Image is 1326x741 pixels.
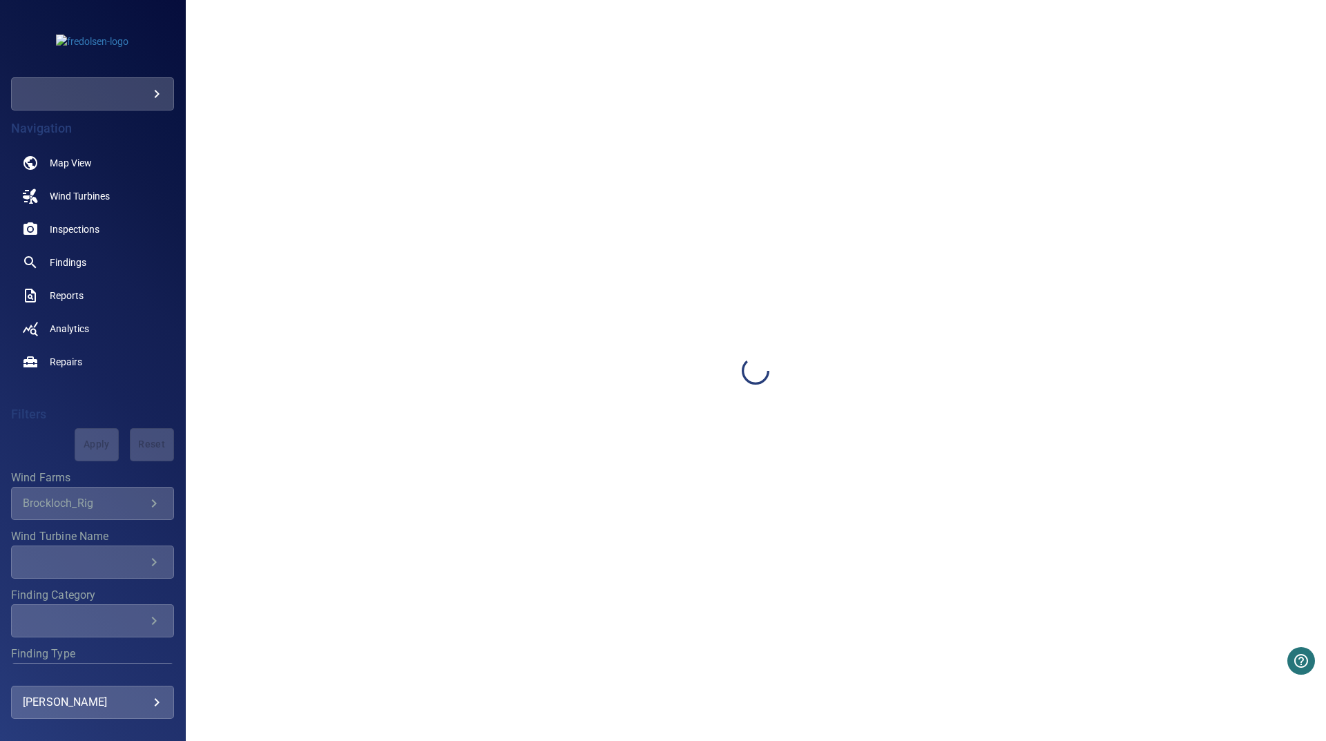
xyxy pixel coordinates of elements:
[50,322,89,336] span: Analytics
[11,122,174,135] h4: Navigation
[11,180,174,213] a: windturbines noActive
[11,213,174,246] a: inspections noActive
[11,487,174,520] div: Wind Farms
[50,189,110,203] span: Wind Turbines
[11,648,174,660] label: Finding Type
[11,146,174,180] a: map noActive
[11,472,174,483] label: Wind Farms
[11,590,174,601] label: Finding Category
[11,663,174,696] div: Finding Type
[11,546,174,579] div: Wind Turbine Name
[11,531,174,542] label: Wind Turbine Name
[50,289,84,302] span: Reports
[50,222,99,236] span: Inspections
[50,256,86,269] span: Findings
[50,355,82,369] span: Repairs
[11,604,174,637] div: Finding Category
[23,497,146,510] div: Brockloch_Rig
[11,407,174,421] h4: Filters
[50,156,92,170] span: Map View
[11,246,174,279] a: findings noActive
[23,691,162,713] div: [PERSON_NAME]
[56,35,128,48] img: fredolsen-logo
[11,279,174,312] a: reports noActive
[11,77,174,110] div: fredolsen
[11,312,174,345] a: analytics noActive
[11,345,174,378] a: repairs noActive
